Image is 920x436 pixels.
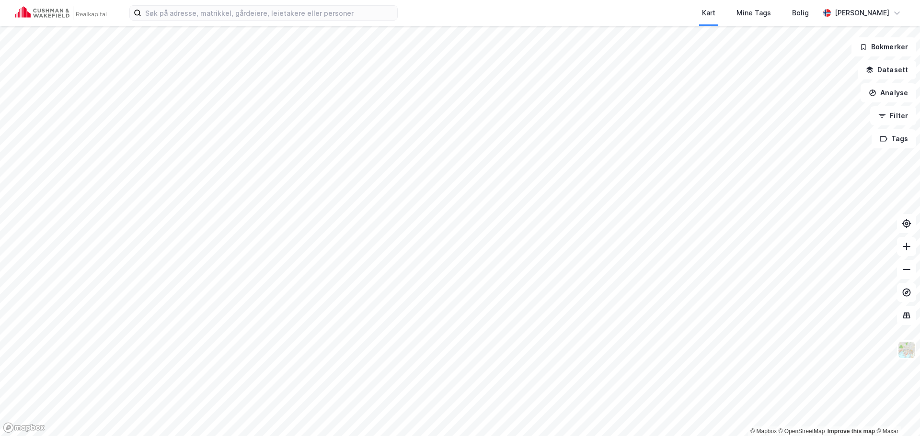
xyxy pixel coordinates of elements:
div: Kart [702,7,715,19]
a: Mapbox homepage [3,422,45,433]
a: Mapbox [750,428,777,435]
a: Improve this map [828,428,875,435]
div: Bolig [792,7,809,19]
button: Tags [872,129,916,148]
button: Datasett [858,60,916,79]
button: Bokmerker [851,37,916,56]
div: Kontrollprogram for chat [872,390,920,436]
input: Søk på adresse, matrikkel, gårdeiere, leietakere eller personer [141,6,397,20]
img: Z [897,341,916,359]
img: cushman-wakefield-realkapital-logo.202ea83816669bd177139c58696a8fa1.svg [15,6,106,20]
a: OpenStreetMap [779,428,825,435]
div: Mine Tags [736,7,771,19]
button: Filter [870,106,916,125]
div: [PERSON_NAME] [835,7,889,19]
button: Analyse [861,83,916,102]
iframe: Chat Widget [872,390,920,436]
